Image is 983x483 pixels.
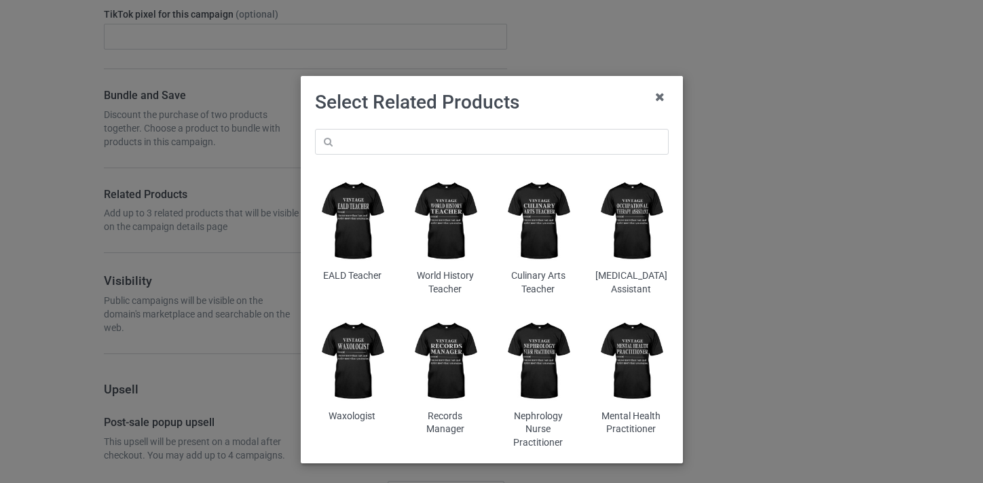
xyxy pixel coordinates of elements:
div: Culinary Arts Teacher [501,269,575,296]
h1: Select Related Products [315,90,669,115]
div: Records Manager [408,410,482,436]
div: World History Teacher [408,269,482,296]
div: Mental Health Practitioner [594,410,668,436]
div: [MEDICAL_DATA] Assistant [594,269,668,296]
div: Nephrology Nurse Practitioner [501,410,575,450]
div: Waxologist [315,410,389,423]
div: EALD Teacher [315,269,389,283]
